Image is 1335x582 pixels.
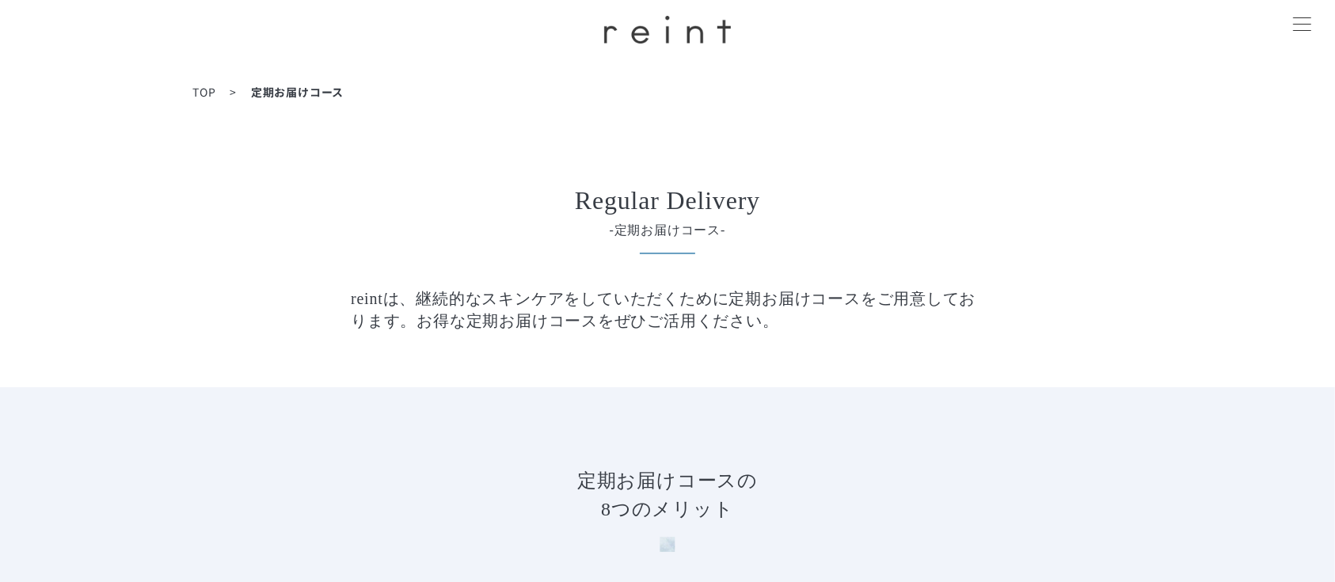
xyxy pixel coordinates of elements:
p: reintは、継続的なスキンケアをしていただくために定期お届けコースをご用意しております。お得な定期お届けコースをぜひご活用ください。 [351,287,984,332]
img: ロゴ [604,16,731,44]
h2: Regular Delivery [382,188,953,213]
span: -定期お届けコース- [382,221,953,240]
a: TOP [192,84,215,100]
